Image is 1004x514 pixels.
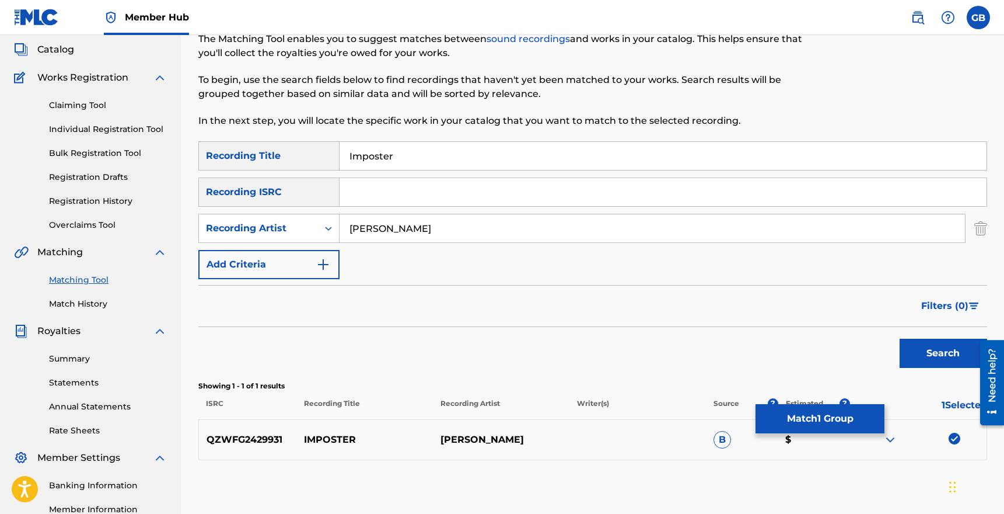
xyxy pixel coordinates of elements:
[125,11,189,24] span: Member Hub
[433,398,569,419] p: Recording Artist
[49,195,167,207] a: Registration History
[433,433,569,447] p: [PERSON_NAME]
[969,303,979,310] img: filter
[900,339,987,368] button: Search
[786,398,839,419] p: Estimated Value
[198,381,987,391] p: Showing 1 - 1 of 1 results
[49,147,167,159] a: Bulk Registration Tool
[49,274,167,286] a: Matching Tool
[49,99,167,112] a: Claiming Tool
[49,123,167,136] a: Individual Registration Tool
[49,377,167,389] a: Statements
[49,298,167,310] a: Match History
[37,43,74,57] span: Catalog
[198,114,806,128] p: In the next step, you will locate the specific work in your catalog that you want to match to the...
[198,398,296,419] p: ISRC
[198,73,806,101] p: To begin, use the search fields below to find recordings that haven't yet been matched to your wo...
[14,324,28,338] img: Royalties
[713,431,731,449] span: B
[198,141,987,374] form: Search Form
[487,33,570,44] a: sound recordings
[949,433,960,444] img: deselect
[14,43,28,57] img: Catalog
[153,71,167,85] img: expand
[850,398,986,419] p: 1 Selected
[14,71,29,85] img: Works Registration
[49,353,167,365] a: Summary
[198,250,340,279] button: Add Criteria
[153,451,167,465] img: expand
[37,324,81,338] span: Royalties
[49,425,167,437] a: Rate Sheets
[936,6,960,29] div: Help
[967,6,990,29] div: User Menu
[104,11,118,25] img: Top Rightsholder
[713,398,739,419] p: Source
[768,398,778,409] span: ?
[37,245,83,259] span: Matching
[153,324,167,338] img: expand
[906,6,929,29] a: Public Search
[153,245,167,259] img: expand
[883,433,897,447] img: expand
[37,451,120,465] span: Member Settings
[778,433,850,447] p: $
[49,171,167,183] a: Registration Drafts
[921,299,968,313] span: Filters ( 0 )
[569,398,706,419] p: Writer(s)
[206,221,311,235] div: Recording Artist
[971,336,1004,430] iframe: Resource Center
[14,9,59,26] img: MLC Logo
[296,398,432,419] p: Recording Title
[296,433,433,447] p: IMPOSTER
[911,11,925,25] img: search
[914,291,987,321] button: Filters (0)
[199,433,297,447] p: QZWFG2429931
[941,11,955,25] img: help
[14,43,74,57] a: CatalogCatalog
[974,214,987,243] img: Delete Criterion
[949,470,956,505] div: Drag
[198,32,806,60] p: The Matching Tool enables you to suggest matches between and works in your catalog. This helps en...
[946,458,1004,514] iframe: Chat Widget
[14,451,28,465] img: Member Settings
[839,398,850,409] span: ?
[37,71,128,85] span: Works Registration
[49,219,167,231] a: Overclaims Tool
[49,401,167,413] a: Annual Statements
[14,245,29,259] img: Matching
[316,258,330,272] img: 9d2ae6d4665cec9f34b9.svg
[755,404,884,433] button: Match1 Group
[49,480,167,492] a: Banking Information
